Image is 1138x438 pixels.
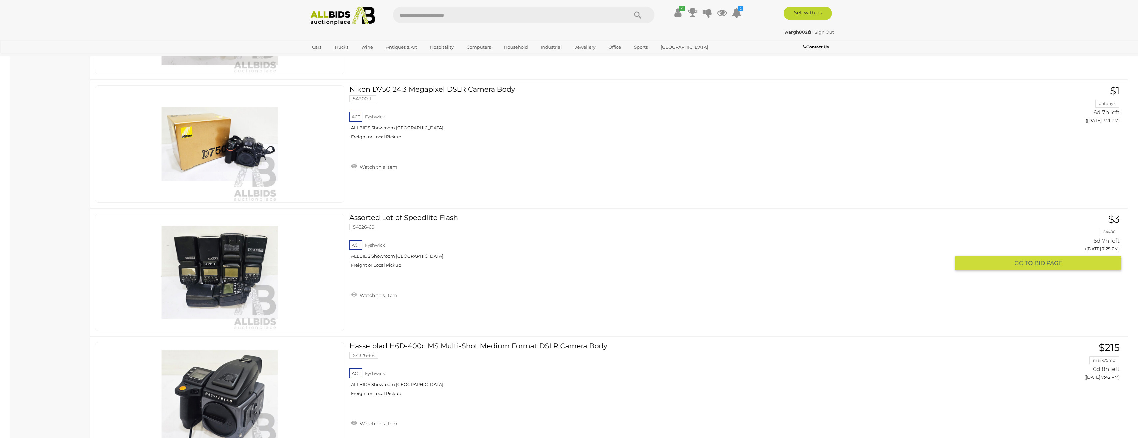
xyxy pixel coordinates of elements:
[604,42,625,53] a: Office
[349,290,399,300] a: Watch this item
[354,85,950,145] a: Nikon D750 24.3 Megapixel DSLR Camera Body 54900-11 ACT Fyshwick ALLBIDS Showroom [GEOGRAPHIC_DAT...
[500,42,532,53] a: Household
[1099,341,1120,354] span: $215
[570,42,600,53] a: Jewellery
[785,29,811,35] strong: Aargh802
[960,342,1121,384] a: $215 mark75mo 6d 8h left ([DATE] 7:42 PM)
[382,42,421,53] a: Antiques & Art
[330,42,353,53] a: Trucks
[630,42,652,53] a: Sports
[308,42,326,53] a: Cars
[354,342,950,401] a: Hasselblad H6D-400c MS Multi-Shot Medium Format DSLR Camera Body 54326-68 ACT Fyshwick ALLBIDS Sh...
[358,421,397,427] span: Watch this item
[1034,259,1062,267] span: BID PAGE
[679,6,685,11] i: ✔
[537,42,566,53] a: Industrial
[358,292,397,298] span: Watch this item
[656,42,712,53] a: [GEOGRAPHIC_DATA]
[358,164,397,170] span: Watch this item
[1014,259,1034,267] span: GO TO
[162,214,278,331] img: 54326-69a.jpg
[462,42,495,53] a: Computers
[349,418,399,428] a: Watch this item
[803,43,830,51] a: Contact Us
[621,7,654,23] button: Search
[803,44,829,49] b: Contact Us
[673,7,683,19] a: ✔
[960,85,1121,127] a: $1 antonyz 6d 7h left ([DATE] 7:21 PM)
[1110,85,1120,97] span: $1
[812,29,814,35] span: |
[162,86,278,202] img: 54900-11a.jpg
[955,256,1121,270] button: GO TOBID PAGE
[732,7,742,19] a: 2
[784,7,832,20] a: Sell with us
[738,6,743,11] i: 2
[354,214,950,273] a: Assorted Lot of Speedlite Flash 54326-69 ACT Fyshwick ALLBIDS Showroom [GEOGRAPHIC_DATA] Freight ...
[1108,213,1120,225] span: $3
[426,42,458,53] a: Hospitality
[960,214,1121,271] a: $3 Gav86 6d 7h left ([DATE] 7:25 PM) GO TOBID PAGE
[357,42,377,53] a: Wine
[785,29,812,35] a: Aargh802
[815,29,834,35] a: Sign Out
[349,161,399,171] a: Watch this item
[307,7,379,25] img: Allbids.com.au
